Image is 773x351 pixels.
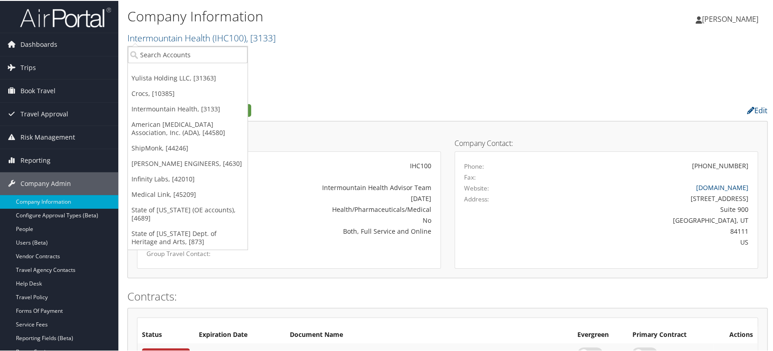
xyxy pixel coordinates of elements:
div: IHC100 [246,160,431,170]
div: Both, Full Service and Online [246,226,431,235]
span: Travel Approval [20,102,68,125]
span: Book Travel [20,79,56,101]
a: Yulista Holding LLC, [31363] [128,70,248,85]
label: Phone: [464,161,484,170]
a: [PERSON_NAME] ENGINEERS, [4630] [128,155,248,170]
div: [STREET_ADDRESS] [538,193,748,202]
input: Search Accounts [128,45,248,62]
a: [PERSON_NAME] [696,5,768,32]
h4: Account Details: [137,139,441,146]
span: [PERSON_NAME] [702,13,758,23]
a: State of [US_STATE] Dept. of Heritage and Arts, [873] [128,225,248,249]
span: Reporting [20,148,51,171]
th: Expiration Date [194,326,285,342]
label: Group Travel Contact: [147,248,232,257]
a: Edit [747,105,768,115]
h2: Contracts: [127,288,768,303]
a: American [MEDICAL_DATA] Association, Inc. (ADA), [44580] [128,116,248,140]
div: Intermountain Health Advisor Team [246,182,431,191]
span: Trips [20,55,36,78]
div: Suite 900 [538,204,748,213]
th: Evergreen [573,326,627,342]
a: [DOMAIN_NAME] [696,182,748,191]
a: Crocs, [10385] [128,85,248,100]
img: airportal-logo.png [20,6,111,27]
a: Medical Link, [45209] [128,186,248,201]
span: Risk Management [20,125,75,148]
span: Company Admin [20,171,71,194]
div: US [538,236,748,246]
div: No [246,215,431,224]
label: Website: [464,183,489,192]
a: Infinity Labs, [42010] [128,170,248,186]
div: 84111 [538,226,748,235]
a: State of [US_STATE] (OE accounts), [4689] [128,201,248,225]
span: ( IHC100 ) [212,31,246,43]
h4: Company Contact: [455,139,758,146]
span: , [ 3133 ] [246,31,276,43]
a: Intermountain Health, [3133] [128,100,248,116]
a: Intermountain Health [127,31,276,43]
div: [GEOGRAPHIC_DATA], UT [538,215,748,224]
label: Address: [464,194,489,203]
span: Dashboards [20,32,57,55]
h1: Company Information [127,6,554,25]
div: [PHONE_NUMBER] [692,160,748,170]
th: Actions [713,326,758,342]
th: Status [137,326,194,342]
th: Primary Contract [627,326,713,342]
th: Document Name [285,326,573,342]
a: ShipMonk, [44246] [128,140,248,155]
div: Health/Pharmaceuticals/Medical [246,204,431,213]
div: [DATE] [246,193,431,202]
label: Fax: [464,172,476,181]
h2: Company Profile: [127,101,550,117]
